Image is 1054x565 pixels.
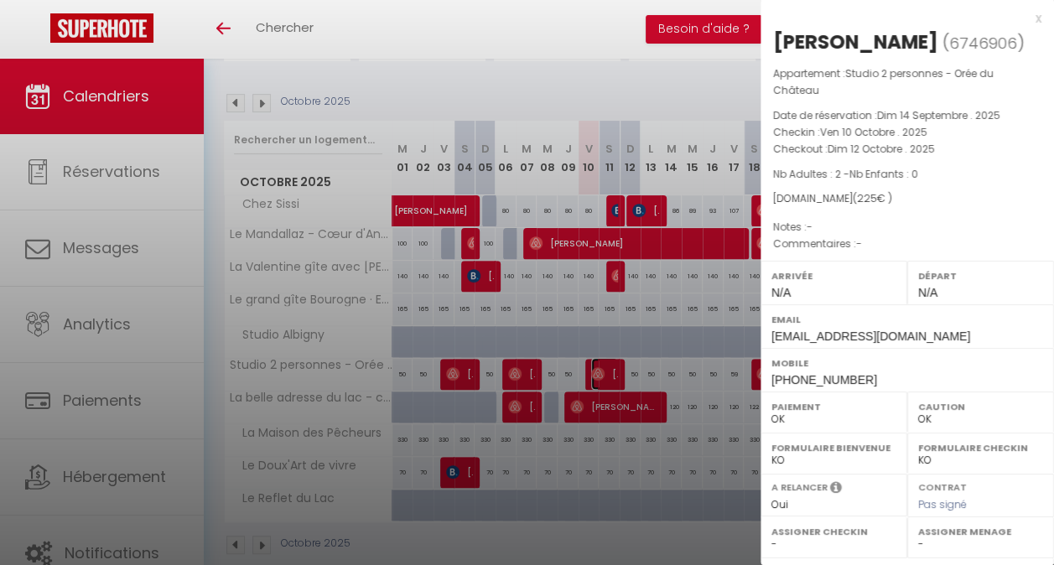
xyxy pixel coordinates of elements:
[857,191,877,205] span: 225
[773,167,918,181] span: Nb Adultes : 2 -
[877,108,1000,122] span: Dim 14 Septembre . 2025
[773,29,938,55] div: [PERSON_NAME]
[771,373,877,386] span: [PHONE_NUMBER]
[771,480,828,495] label: A relancer
[771,267,896,284] label: Arrivée
[771,286,791,299] span: N/A
[773,65,1041,99] p: Appartement :
[942,31,1025,54] span: ( )
[773,124,1041,141] p: Checkin :
[918,286,937,299] span: N/A
[771,523,896,540] label: Assigner Checkin
[761,8,1041,29] div: x
[773,66,994,97] span: Studio 2 personnes - Orée du Château
[918,480,967,491] label: Contrat
[949,33,1017,54] span: 6746906
[856,236,862,251] span: -
[771,355,1043,371] label: Mobile
[828,142,935,156] span: Dim 12 Octobre . 2025
[853,191,892,205] span: ( € )
[918,398,1043,415] label: Caution
[807,220,813,234] span: -
[918,439,1043,456] label: Formulaire Checkin
[918,267,1043,284] label: Départ
[771,398,896,415] label: Paiement
[918,523,1043,540] label: Assigner Menage
[918,497,967,511] span: Pas signé
[773,219,1041,236] p: Notes :
[773,236,1041,252] p: Commentaires :
[773,141,1041,158] p: Checkout :
[771,439,896,456] label: Formulaire Bienvenue
[773,191,1041,207] div: [DOMAIN_NAME]
[773,107,1041,124] p: Date de réservation :
[771,311,1043,328] label: Email
[830,480,842,499] i: Sélectionner OUI si vous souhaiter envoyer les séquences de messages post-checkout
[771,329,970,343] span: [EMAIL_ADDRESS][DOMAIN_NAME]
[849,167,918,181] span: Nb Enfants : 0
[820,125,927,139] span: Ven 10 Octobre . 2025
